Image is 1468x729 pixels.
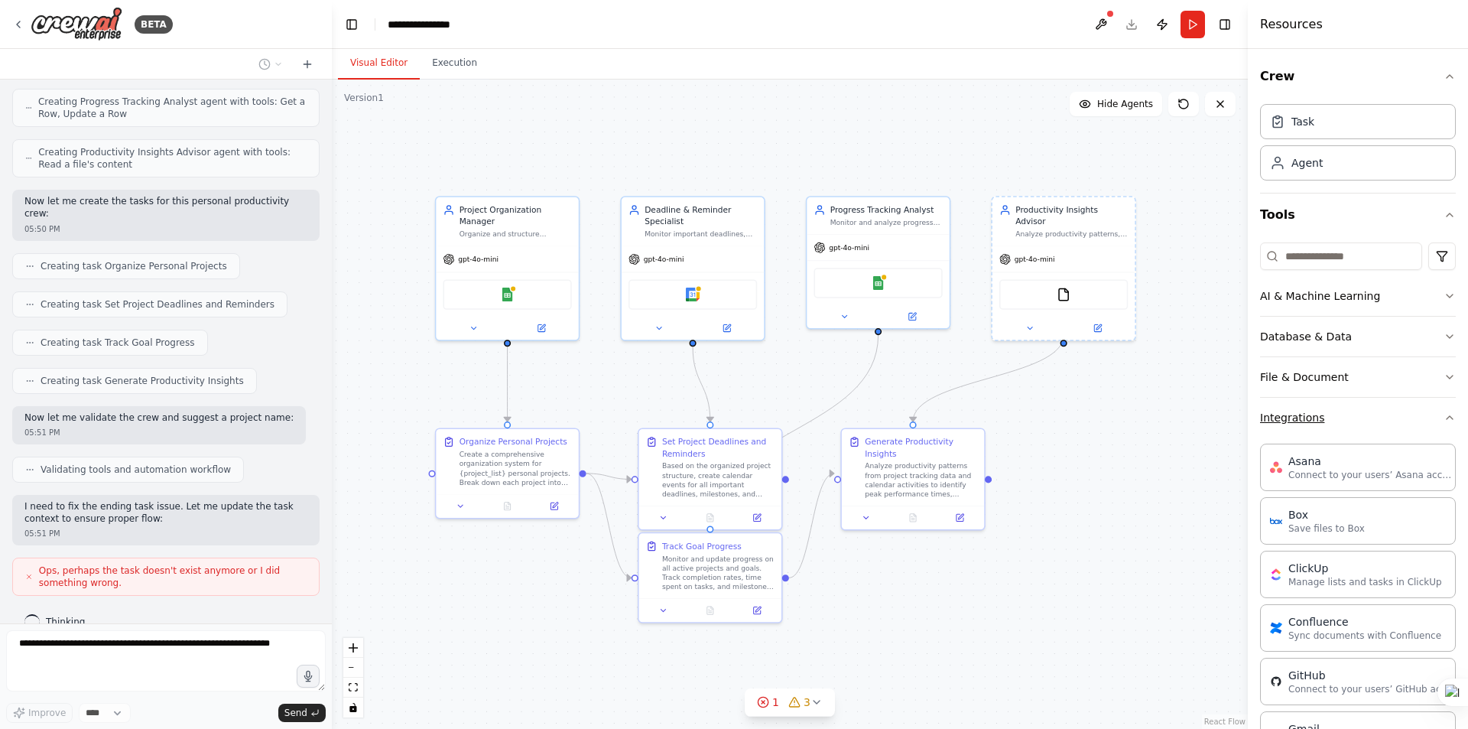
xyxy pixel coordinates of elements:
button: Send [278,704,326,722]
button: No output available [888,511,937,525]
div: Confluence [1288,614,1441,630]
img: Confluence [1270,622,1282,634]
span: Send [284,707,307,719]
img: Google Sheets [872,276,885,290]
div: Monitor and update progress on all active projects and goals. Track completion rates, time spent ... [662,555,775,592]
p: Save files to Box [1288,522,1365,535]
div: Deadline & Reminder Specialist [645,204,757,227]
div: 05:51 PM [24,528,307,539]
img: Box [1270,515,1282,527]
g: Edge from dac132c4-7bda-4ff4-9dde-31f2ac1fb84c to 786b6c88-b5a9-42ba-b8b6-560d3ecf7ac8 [502,335,513,421]
div: BETA [135,15,173,34]
button: Open in side panel [940,511,979,525]
div: Analyze productivity patterns from project tracking data and calendar activities to identify peak... [865,461,977,499]
div: 05:50 PM [24,223,307,235]
div: React Flow controls [343,638,363,718]
span: Thinking... [46,616,94,628]
span: Creating task Set Project Deadlines and Reminders [41,298,274,311]
button: zoom out [343,658,363,678]
span: Creating Productivity Insights Advisor agent with tools: Read a file's content [38,146,307,171]
span: 3 [804,695,810,710]
button: Hide Agents [1070,92,1162,116]
div: Productivity Insights Advisor [1015,204,1128,227]
img: ClickUp [1270,568,1282,581]
g: Edge from 786b6c88-b5a9-42ba-b8b6-560d3ecf7ac8 to 2f0f3e81-75ff-4ce2-897f-1750cb43a784 [586,467,632,584]
p: Manage lists and tasks in ClickUp [1288,576,1442,588]
div: Based on the organized project structure, create calendar events for all important deadlines, mil... [662,461,775,499]
button: Crew [1260,55,1456,98]
div: Productivity Insights AdvisorAnalyze productivity patterns, identify peak performance times, sugg... [991,196,1135,340]
button: Visual Editor [338,47,420,80]
span: Creating task Generate Productivity Insights [41,375,244,387]
button: Database & Data [1260,317,1456,356]
a: React Flow attribution [1204,718,1246,726]
img: FileReadTool [1057,288,1070,301]
span: gpt-4o-mini [1015,255,1055,264]
div: Task [1291,114,1314,129]
span: gpt-4o-mini [644,255,684,264]
p: I need to fix the ending task issue. Let me update the task context to ensure proper flow: [24,501,307,525]
div: Agent [1291,155,1323,171]
button: fit view [343,678,363,698]
div: Progress Tracking AnalystMonitor and analyze progress on goals and projects, identifying patterns... [806,196,950,329]
button: Open in side panel [1065,321,1131,335]
button: Hide left sidebar [341,14,362,35]
button: Start a new chat [295,55,320,73]
g: Edge from 786b6c88-b5a9-42ba-b8b6-560d3ecf7ac8 to f55960f9-97f0-42a3-848c-7bd561886c48 [586,467,632,485]
img: GitHub [1270,675,1282,688]
button: AI & Machine Learning [1260,276,1456,316]
span: Improve [28,707,66,719]
div: Generate Productivity InsightsAnalyze productivity patterns from project tracking data and calend... [840,428,985,530]
div: Monitor and analyze progress on goals and projects, identifying patterns in completion rates, bot... [830,218,943,227]
button: File & Document [1260,357,1456,397]
span: 1 [772,695,779,710]
p: Now let me create the tasks for this personal productivity crew: [24,196,307,220]
div: ClickUp [1288,561,1442,576]
span: gpt-4o-mini [458,255,499,264]
div: Version 1 [344,92,384,104]
g: Edge from 72e3bf05-088e-4ae8-a607-d4162e352a6b to f55960f9-97f0-42a3-848c-7bd561886c48 [687,347,716,421]
button: Open in side panel [508,321,574,335]
span: Hide Agents [1097,98,1153,110]
img: Google Sheets [500,288,514,301]
button: Tools [1260,194,1456,236]
button: 13 [745,688,835,717]
button: toggle interactivity [343,698,363,718]
div: Organize and structure personal projects by categorizing tasks, setting priorities, and creating ... [460,229,572,239]
div: Track Goal Progress [662,540,742,552]
p: Connect to your users’ Asana accounts [1288,469,1457,481]
div: GitHub [1288,668,1457,683]
button: No output available [686,604,735,617]
g: Edge from 2f0f3e81-75ff-4ce2-897f-1750cb43a784 to e844e9a9-6f19-4259-814a-ad1123e5dc7a [789,467,834,584]
div: Project Organization Manager [460,204,572,227]
button: Open in side panel [737,604,777,617]
div: Crew [1260,98,1456,193]
button: Open in side panel [879,310,945,324]
div: Organize Personal Projects [460,436,567,447]
div: Create a comprehensive organization system for {project_list} personal projects. Break down each ... [460,450,572,487]
div: Organize Personal ProjectsCreate a comprehensive organization system for {project_list} personal ... [435,428,580,519]
nav: breadcrumb [388,17,464,32]
div: Analyze productivity patterns, identify peak performance times, suggest workflow optimizations, a... [1015,229,1128,239]
g: Edge from f5ec9f90-092e-47f5-9b06-66b57ec53405 to 2f0f3e81-75ff-4ce2-897f-1750cb43a784 [704,335,884,526]
div: Box [1288,507,1365,522]
p: Connect to your users’ GitHub accounts [1288,683,1457,695]
div: 05:51 PM [24,427,294,438]
div: Set Project Deadlines and RemindersBased on the organized project structure, create calendar even... [638,428,782,530]
span: Ops, perhaps the task doesn't exist anymore or I did something wrong. [39,565,307,589]
p: Now let me validate the crew and suggest a project name: [24,412,294,425]
img: Google Calendar [686,288,700,301]
div: Deadline & Reminder SpecialistMonitor important deadlines, set strategic reminders, and create ca... [620,196,765,340]
button: Open in side panel [694,321,760,335]
button: Open in side panel [534,500,574,513]
div: Generate Productivity Insights [865,436,977,459]
p: Sync documents with Confluence [1288,630,1441,642]
span: Creating Progress Tracking Analyst agent with tools: Get a Row, Update a Row [38,96,307,120]
button: Open in side panel [737,511,777,525]
button: Switch to previous chat [252,55,289,73]
button: zoom in [343,638,363,658]
span: Creating task Track Goal Progress [41,337,195,349]
div: Progress Tracking Analyst [830,204,943,216]
div: Set Project Deadlines and Reminders [662,436,775,459]
button: Integrations [1260,398,1456,438]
